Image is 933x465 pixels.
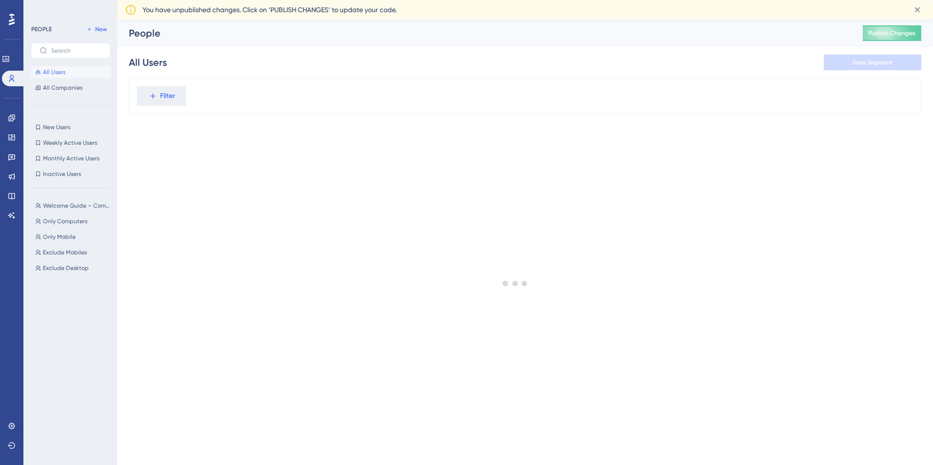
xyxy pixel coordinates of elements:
[43,155,100,162] span: Monthly Active Users
[43,123,70,131] span: New Users
[43,217,87,225] span: Only Computers
[43,264,89,272] span: Exclude Desktop
[43,170,81,178] span: Inactive Users
[43,249,87,256] span: Exclude Mobiles
[31,25,52,33] div: PEOPLE
[129,56,167,69] div: All Users
[95,25,107,33] span: New
[869,29,915,37] span: Publish Changes
[31,231,116,243] button: Only Mobile
[51,47,102,54] input: Search
[129,26,838,40] div: People
[31,168,110,180] button: Inactive Users
[31,200,116,212] button: Welcome Guide – Complete
[31,66,110,78] button: All Users
[43,233,76,241] span: Only Mobile
[31,153,110,164] button: Monthly Active Users
[863,25,921,41] button: Publish Changes
[31,121,110,133] button: New Users
[43,68,65,76] span: All Users
[824,55,921,70] button: Save Segment
[852,58,892,66] span: Save Segment
[43,202,112,210] span: Welcome Guide – Complete
[142,4,397,16] span: You have unpublished changes. Click on ‘PUBLISH CHANGES’ to update your code.
[31,247,116,258] button: Exclude Mobiles
[43,84,82,92] span: All Companies
[31,137,110,149] button: Weekly Active Users
[83,23,110,35] button: New
[43,139,97,147] span: Weekly Active Users
[31,215,116,227] button: Only Computers
[31,82,110,94] button: All Companies
[31,262,116,274] button: Exclude Desktop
